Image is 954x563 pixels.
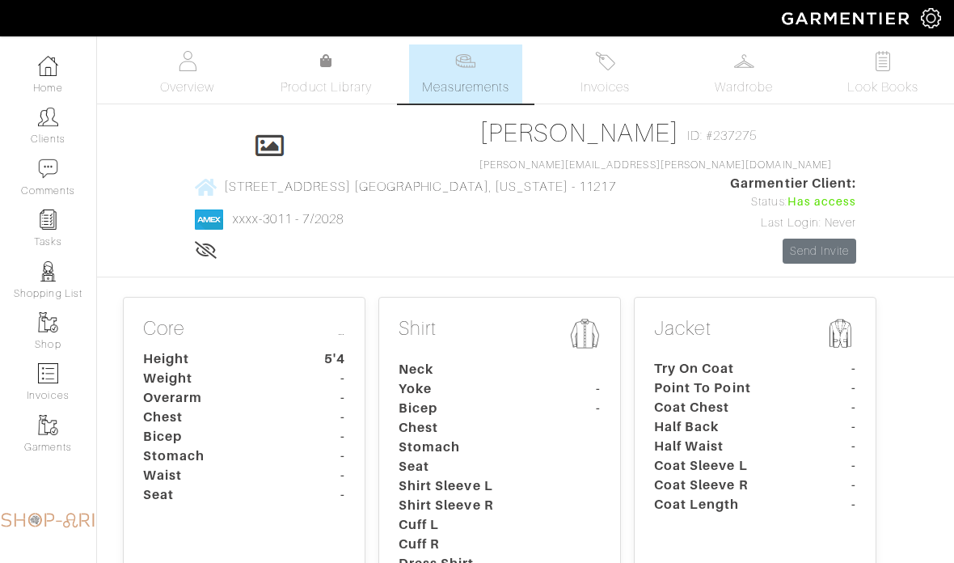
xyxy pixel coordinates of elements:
[538,379,613,399] dt: -
[386,535,538,554] dt: Cuff R
[793,398,868,417] dt: -
[143,317,345,344] p: Core
[131,447,282,466] dt: Stomach
[730,214,856,232] div: Last Login: Never
[131,369,282,388] dt: Weight
[793,495,868,514] dt: -
[568,317,601,350] img: msmt-shirt-icon-3af304f0b202ec9cb0a26b9503a50981a6fda5c95ab5ec1cadae0dbe11e5085a.png
[386,399,538,418] dt: Bicep
[479,118,679,147] a: [PERSON_NAME]
[282,369,357,388] dt: -
[642,417,793,437] dt: Half Back
[538,399,613,418] dt: -
[131,349,282,369] dt: Height
[793,359,868,379] dt: -
[793,456,868,476] dt: -
[177,51,197,71] img: basicinfo-40fd8af6dae0f16599ec9e87c0ef1c0a1fdea2edbe929e3d69a839185d80c458.svg
[282,388,357,408] dt: -
[642,456,793,476] dt: Coat Sleeve L
[730,174,856,193] span: Garmentier Client:
[38,363,58,383] img: orders-icon-0abe47150d42831381b5fb84f609e132dff9fe21cb692f30cb5eec754e2cba89.png
[282,427,357,447] dt: -
[131,427,282,447] dt: Bicep
[386,418,538,438] dt: Chest
[826,44,939,104] a: Look Books
[131,44,244,104] a: Overview
[38,159,58,179] img: comment-icon-a0a6a9ef722e966f86d9cbdc48e553b5cf19dbc54f86b18d962a5391bc8f6eb6.png
[282,466,357,485] dt: -
[282,447,357,466] dt: -
[282,485,357,505] dt: -
[282,349,357,369] dt: 5'4
[873,51,893,71] img: todo-9ac3debb85659649dc8f770b8b6100bb5dab4b48dedcbae339e5042a72dfd3cc.svg
[715,78,773,97] span: Wardrobe
[847,78,919,97] span: Look Books
[386,438,538,457] dt: Stomach
[38,312,58,332] img: garments-icon-b7da505a4dc4fd61783c78ac3ca0ef83fa9d6f193b1c9dc38574b1d14d53ca28.png
[270,52,383,97] a: Product Library
[386,496,538,515] dt: Shirt Sleeve R
[131,408,282,427] dt: Chest
[38,56,58,76] img: dashboard-icon-dbcd8f5a0b271acd01030246c82b418ddd0df26cd7fceb0bd07c9910d44c42f6.png
[734,51,754,71] img: wardrobe-487a4870c1b7c33e795ec22d11cfc2ed9d08956e64fb3008fe2437562e282088.svg
[386,476,538,496] dt: Shirt Sleeve L
[38,261,58,281] img: stylists-icon-eb353228a002819b7ec25b43dbf5f0378dd9e0616d9560372ff212230b889e62.png
[160,78,214,97] span: Overview
[687,44,800,104] a: Wardrobe
[687,126,758,146] span: ID: #237275
[386,457,538,476] dt: Seat
[793,437,868,456] dt: -
[580,78,630,97] span: Invoices
[386,360,538,379] dt: Neck
[793,476,868,495] dt: -
[783,239,857,264] a: Send Invite
[654,317,856,353] p: Jacket
[195,210,223,230] img: american_express-1200034d2e149cdf2cc7894a33a747db654cf6f8355cb502592f1d228b2ac700.png
[281,78,372,97] span: Product Library
[38,415,58,435] img: garments-icon-b7da505a4dc4fd61783c78ac3ca0ef83fa9d6f193b1c9dc38574b1d14d53ca28.png
[642,359,793,379] dt: Try On Coat
[642,437,793,456] dt: Half Waist
[787,193,857,211] span: Has access
[338,317,345,341] a: …
[195,176,616,197] a: [STREET_ADDRESS] [GEOGRAPHIC_DATA], [US_STATE] - 11217
[774,4,921,32] img: garmentier-logo-header-white-b43fb05a5012e4ada735d5af1a66efaba907eab6374d6393d1fbf88cb4ef424d.png
[455,51,475,71] img: measurements-466bbee1fd09ba9460f595b01e5d73f9e2bff037440d3c8f018324cb6cdf7a4a.svg
[409,44,523,104] a: Measurements
[131,485,282,505] dt: Seat
[642,379,793,398] dt: Point To Point
[38,210,58,230] img: reminder-icon-8004d30b9f0a5d33ae49ab947aed9ed385cf756f9e5892f1edd6e32f2345188e.png
[793,417,868,437] dt: -
[824,317,856,349] img: msmt-jacket-icon-80010867aa4725b62b9a09ffa5103b2b3040b5cb37876859cbf8e78a4e2258a7.png
[730,193,856,211] div: Status:
[282,408,357,427] dt: -
[399,317,601,353] p: Shirt
[642,495,793,514] dt: Coat Length
[233,212,344,226] a: xxxx-3011 - 7/2028
[921,8,941,28] img: gear-icon-white-bd11855cb880d31180b6d7d6211b90ccbf57a29d726f0c71d8c61bd08dd39cc2.png
[38,107,58,127] img: clients-icon-6bae9207a08558b7cb47a8932f037763ab4055f8c8b6bfacd5dc20c3e0201464.png
[422,78,510,97] span: Measurements
[642,398,793,417] dt: Coat Chest
[386,515,538,535] dt: Cuff L
[642,476,793,495] dt: Coat Sleeve R
[131,388,282,408] dt: Overarm
[131,466,282,485] dt: Waist
[548,44,661,104] a: Invoices
[793,379,868,398] dt: -
[595,51,615,71] img: orders-27d20c2124de7fd6de4e0e44c1d41de31381a507db9b33961299e4e07d508b8c.svg
[479,159,832,171] a: [PERSON_NAME][EMAIL_ADDRESS][PERSON_NAME][DOMAIN_NAME]
[386,379,538,399] dt: Yoke
[224,180,616,194] span: [STREET_ADDRESS] [GEOGRAPHIC_DATA], [US_STATE] - 11217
